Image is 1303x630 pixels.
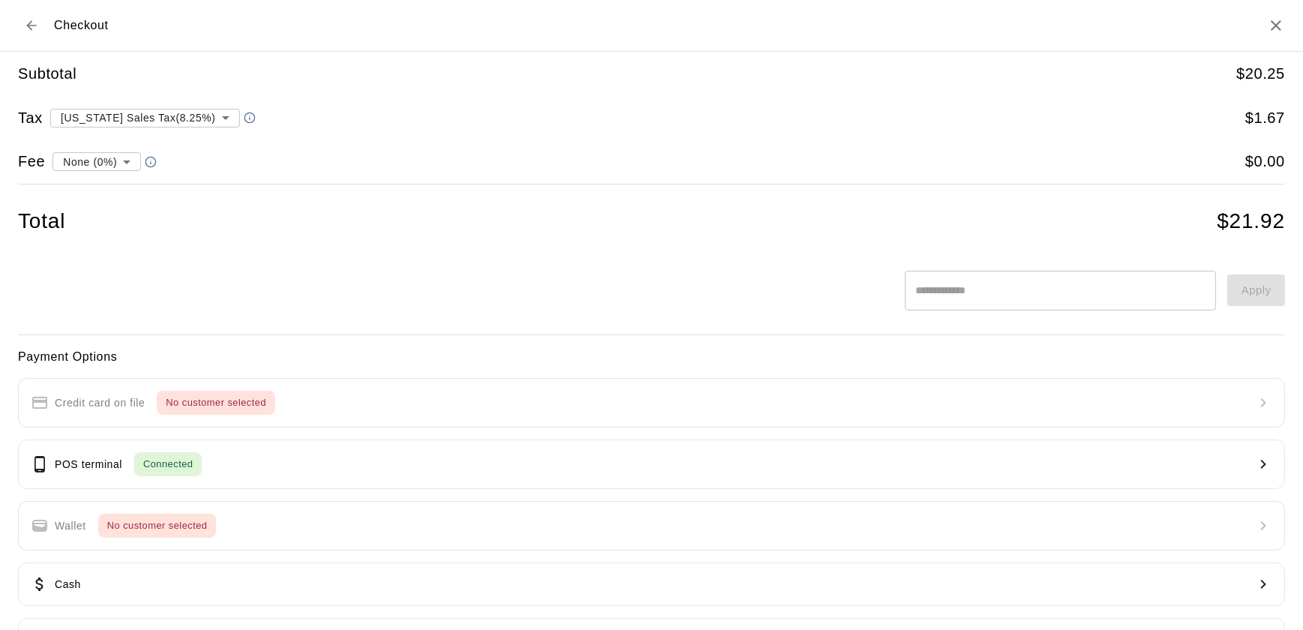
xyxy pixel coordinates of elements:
[18,151,45,172] h5: Fee
[18,12,109,39] div: Checkout
[18,64,76,84] h5: Subtotal
[1236,64,1285,84] h5: $ 20.25
[1245,151,1285,172] h5: $ 0.00
[50,103,240,131] div: [US_STATE] Sales Tax ( 8.25 %)
[1217,208,1285,235] h4: $ 21.92
[18,439,1285,489] button: POS terminalConnected
[18,347,1285,367] h6: Payment Options
[55,577,81,592] p: Cash
[18,108,43,128] h5: Tax
[52,148,141,175] div: None (0%)
[55,457,122,472] p: POS terminal
[1245,108,1285,128] h5: $ 1.67
[18,208,65,235] h4: Total
[1267,16,1285,34] button: Close
[18,12,45,39] button: Back to cart
[134,456,202,473] span: Connected
[18,562,1285,606] button: Cash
